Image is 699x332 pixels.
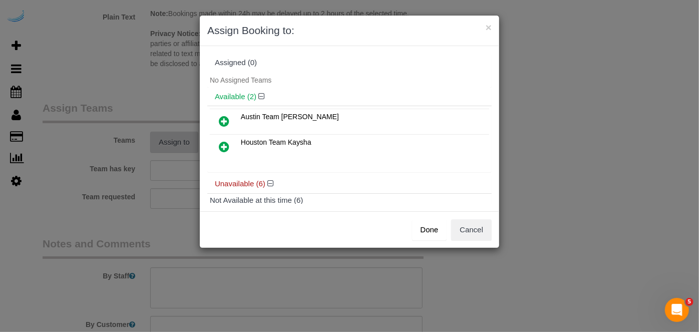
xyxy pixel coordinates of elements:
[486,22,492,33] button: ×
[215,59,484,67] div: Assigned (0)
[412,219,447,240] button: Done
[685,298,693,306] span: 5
[215,180,484,188] h4: Unavailable (6)
[241,138,311,146] span: Houston Team Kaysha
[215,93,484,101] h4: Available (2)
[207,23,492,38] h3: Assign Booking to:
[210,196,489,205] h4: Not Available at this time (6)
[665,298,689,322] iframe: Intercom live chat
[241,113,339,121] span: Austin Team [PERSON_NAME]
[210,76,271,84] span: No Assigned Teams
[451,219,492,240] button: Cancel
